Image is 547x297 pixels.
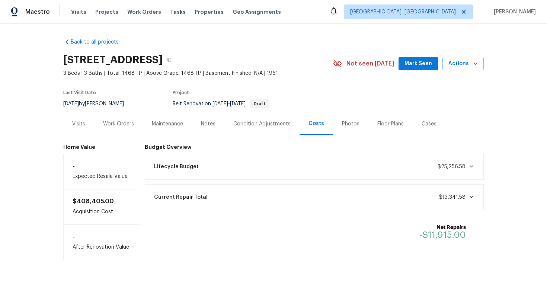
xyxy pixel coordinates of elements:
[448,59,478,68] span: Actions
[154,163,199,170] span: Lifecycle Budget
[103,120,134,128] div: Work Orders
[73,198,114,204] span: $408,405.00
[173,101,269,106] span: Reit Renovation
[420,224,466,231] b: Net Repairs
[491,8,536,16] span: [PERSON_NAME]
[350,8,456,16] span: [GEOGRAPHIC_DATA], [GEOGRAPHIC_DATA]
[230,101,246,106] span: [DATE]
[63,38,135,46] a: Back to all projects
[63,189,140,224] div: Acquisition Cost
[442,57,484,71] button: Actions
[63,154,140,189] div: Expected Resale Value
[422,120,436,128] div: Cases
[377,120,404,128] div: Floor Plans
[212,101,246,106] span: -
[439,195,466,200] span: $13,341.58
[201,120,215,128] div: Notes
[63,144,140,150] h6: Home Value
[154,194,208,201] span: Current Repair Total
[212,101,228,106] span: [DATE]
[127,8,161,16] span: Work Orders
[170,9,186,15] span: Tasks
[63,99,133,108] div: by [PERSON_NAME]
[163,53,176,67] button: Copy Address
[72,120,85,128] div: Visits
[63,224,140,260] div: After Renovation Value
[233,120,291,128] div: Condition Adjustments
[71,8,86,16] span: Visits
[63,90,96,95] span: Last Visit Date
[25,8,50,16] span: Maestro
[73,163,131,169] h6: -
[63,56,163,64] h2: [STREET_ADDRESS]
[173,90,189,95] span: Project
[195,8,224,16] span: Properties
[73,234,131,240] h6: -
[95,8,118,16] span: Projects
[145,144,484,150] h6: Budget Overview
[152,120,183,128] div: Maintenance
[308,120,324,127] div: Costs
[63,101,79,106] span: [DATE]
[342,120,359,128] div: Photos
[251,102,269,106] span: Draft
[404,59,432,68] span: Mark Seen
[438,164,466,169] span: $25,256.58
[399,57,438,71] button: Mark Seen
[233,8,281,16] span: Geo Assignments
[420,230,466,239] span: -$11,915.00
[63,70,333,77] span: 3 Beds | 3 Baths | Total: 1468 ft² | Above Grade: 1468 ft² | Basement Finished: N/A | 1961
[346,60,394,67] span: Not seen [DATE]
